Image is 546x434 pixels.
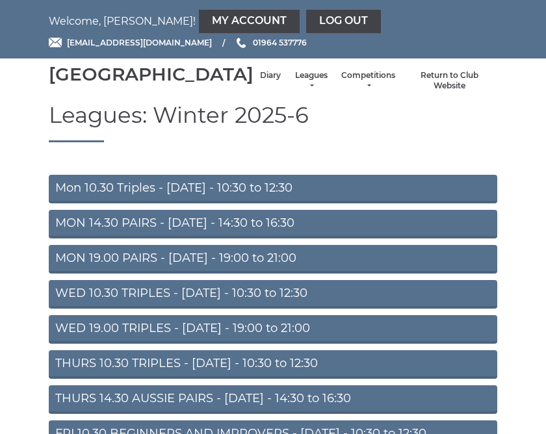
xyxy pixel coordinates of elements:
[294,70,328,92] a: Leagues
[49,350,497,379] a: THURS 10.30 TRIPLES - [DATE] - 10:30 to 12:30
[49,210,497,238] a: MON 14.30 PAIRS - [DATE] - 14:30 to 16:30
[49,245,497,274] a: MON 19.00 PAIRS - [DATE] - 19:00 to 21:00
[67,38,212,47] span: [EMAIL_ADDRESS][DOMAIN_NAME]
[49,38,62,47] img: Email
[235,36,307,49] a: Phone us 01964 537776
[408,70,491,92] a: Return to Club Website
[49,385,497,414] a: THURS 14.30 AUSSIE PAIRS - [DATE] - 14:30 to 16:30
[341,70,395,92] a: Competitions
[199,10,300,33] a: My Account
[49,103,497,142] h1: Leagues: Winter 2025-6
[260,70,281,81] a: Diary
[237,38,246,48] img: Phone us
[306,10,381,33] a: Log out
[49,280,497,309] a: WED 10.30 TRIPLES - [DATE] - 10:30 to 12:30
[49,64,253,84] div: [GEOGRAPHIC_DATA]
[49,175,497,203] a: Mon 10.30 Triples - [DATE] - 10:30 to 12:30
[49,10,497,33] nav: Welcome, [PERSON_NAME]!
[49,36,212,49] a: Email [EMAIL_ADDRESS][DOMAIN_NAME]
[49,315,497,344] a: WED 19.00 TRIPLES - [DATE] - 19:00 to 21:00
[253,38,307,47] span: 01964 537776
